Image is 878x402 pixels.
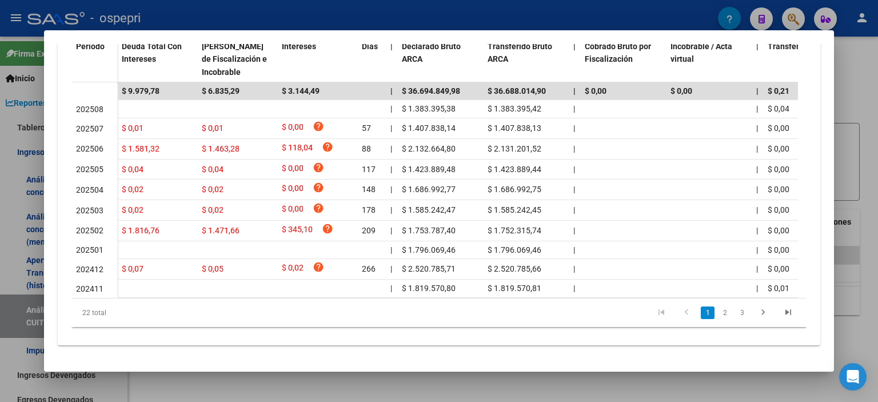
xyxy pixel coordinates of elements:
[76,185,103,194] span: 202504
[573,245,575,254] span: |
[650,307,672,319] a: go to first page
[282,42,316,51] span: Intereses
[756,185,758,194] span: |
[666,34,752,85] datatable-header-cell: Incobrable / Acta virtual
[671,42,732,64] span: Incobrable / Acta virtual
[733,303,751,323] li: page 3
[718,307,732,319] a: 2
[768,226,789,235] span: $ 0,00
[402,264,456,273] span: $ 2.520.785,71
[122,86,159,95] span: $ 9.979,78
[202,185,224,194] span: $ 0,02
[322,223,333,234] i: help
[122,226,159,235] span: $ 1.816,76
[313,261,324,273] i: help
[71,34,117,82] datatable-header-cell: Período
[76,245,103,254] span: 202501
[390,284,392,293] span: |
[671,86,692,95] span: $ 0,00
[585,42,651,64] span: Cobrado Bruto por Fiscalización
[763,34,849,85] datatable-header-cell: Transferido De Más
[122,144,159,153] span: $ 1.581,32
[573,42,576,51] span: |
[735,307,749,319] a: 3
[357,34,386,85] datatable-header-cell: Dias
[362,165,376,174] span: 117
[390,104,392,113] span: |
[282,141,313,157] span: $ 118,04
[390,42,393,51] span: |
[202,42,267,77] span: [PERSON_NAME] de Fiscalización e Incobrable
[573,226,575,235] span: |
[756,284,758,293] span: |
[768,104,789,113] span: $ 0,04
[573,144,575,153] span: |
[768,205,789,214] span: $ 0,00
[362,42,378,51] span: Dias
[390,144,392,153] span: |
[282,86,320,95] span: $ 3.144,49
[122,124,143,133] span: $ 0,01
[362,144,371,153] span: 88
[313,162,324,173] i: help
[386,34,397,85] datatable-header-cell: |
[402,284,456,293] span: $ 1.819.570,80
[202,165,224,174] span: $ 0,04
[282,162,304,177] span: $ 0,00
[573,104,575,113] span: |
[402,226,456,235] span: $ 1.753.787,40
[402,124,456,133] span: $ 1.407.838,14
[768,284,789,293] span: $ 0,01
[488,205,541,214] span: $ 1.585.242,45
[322,141,333,153] i: help
[122,205,143,214] span: $ 0,02
[76,124,103,133] span: 202507
[76,144,103,153] span: 202506
[202,205,224,214] span: $ 0,02
[768,165,789,174] span: $ 0,00
[701,307,715,319] a: 1
[402,42,461,64] span: Declarado Bruto ARCA
[282,223,313,238] span: $ 345,10
[569,34,580,85] datatable-header-cell: |
[402,144,456,153] span: $ 2.132.664,80
[573,205,575,214] span: |
[402,104,456,113] span: $ 1.383.395,38
[756,86,759,95] span: |
[202,86,240,95] span: $ 6.835,29
[483,34,569,85] datatable-header-cell: Transferido Bruto ARCA
[402,165,456,174] span: $ 1.423.889,48
[282,261,304,277] span: $ 0,02
[402,185,456,194] span: $ 1.686.992,77
[676,307,697,319] a: go to previous page
[390,226,392,235] span: |
[488,165,541,174] span: $ 1.423.889,44
[756,245,758,254] span: |
[756,205,758,214] span: |
[362,226,376,235] span: 209
[777,307,799,319] a: go to last page
[756,264,758,273] span: |
[122,165,143,174] span: $ 0,04
[71,298,217,327] div: 22 total
[752,34,763,85] datatable-header-cell: |
[488,42,552,64] span: Transferido Bruto ARCA
[488,144,541,153] span: $ 2.131.201,52
[768,264,789,273] span: $ 0,00
[573,185,575,194] span: |
[390,245,392,254] span: |
[122,185,143,194] span: $ 0,02
[573,284,575,293] span: |
[390,264,392,273] span: |
[362,264,376,273] span: 266
[488,245,541,254] span: $ 1.796.069,46
[580,34,666,85] datatable-header-cell: Cobrado Bruto por Fiscalización
[122,42,182,64] span: Deuda Total Con Intereses
[573,86,576,95] span: |
[202,226,240,235] span: $ 1.471,66
[76,206,103,215] span: 202503
[197,34,277,85] datatable-header-cell: Deuda Bruta Neto de Fiscalización e Incobrable
[756,124,758,133] span: |
[390,165,392,174] span: |
[699,303,716,323] li: page 1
